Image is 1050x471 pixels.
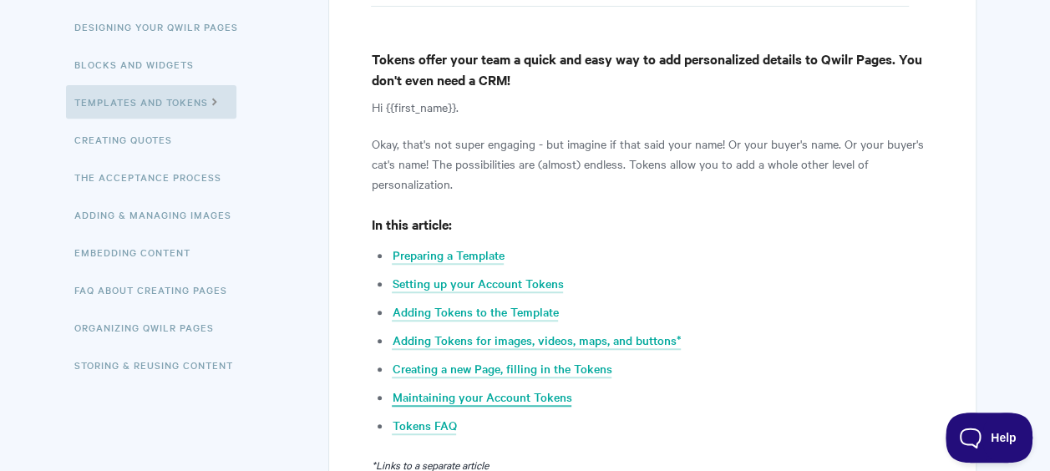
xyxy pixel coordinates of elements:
[392,417,456,435] a: Tokens FAQ
[74,123,185,156] a: Creating Quotes
[74,10,251,43] a: Designing Your Qwilr Pages
[371,214,933,235] h4: In this article:
[392,360,611,378] a: Creating a new Page, filling in the Tokens
[392,388,571,407] a: Maintaining your Account Tokens
[371,97,933,117] p: Hi {{first_name}}.
[74,198,244,231] a: Adding & Managing Images
[392,332,681,350] a: Adding Tokens for images, videos, maps, and buttons*
[946,413,1033,463] iframe: Toggle Customer Support
[74,48,206,81] a: Blocks and Widgets
[392,303,558,322] a: Adding Tokens to the Template
[74,273,240,306] a: FAQ About Creating Pages
[371,48,933,90] h4: Tokens offer your team a quick and easy way to add personalized details to Qwilr Pages. You don't...
[74,160,234,194] a: The Acceptance Process
[371,134,933,194] p: Okay, that's not super engaging - but imagine if that said your name! Or your buyer's name. Or yo...
[74,348,246,382] a: Storing & Reusing Content
[66,85,236,119] a: Templates and Tokens
[74,235,203,269] a: Embedding Content
[74,311,226,344] a: Organizing Qwilr Pages
[392,246,504,265] a: Preparing a Template
[392,275,563,293] a: Setting up your Account Tokens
